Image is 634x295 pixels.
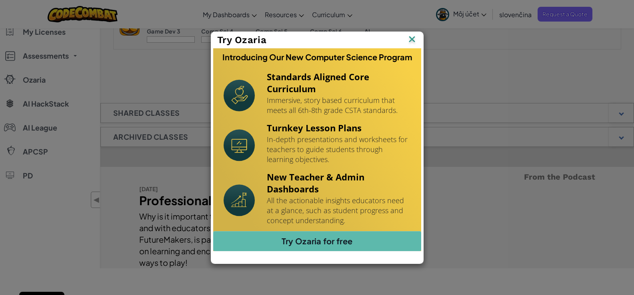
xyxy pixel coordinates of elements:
[224,129,255,161] img: Icon_Turnkey.svg
[224,184,255,216] img: Icon_NewTeacherDashboard.svg
[267,196,411,226] p: All the actionable insights educators need at a glance, such as student progress and concept unde...
[267,71,411,95] h4: Standards Aligned Core Curriculum
[267,95,411,115] p: Immersive, story based curriculum that meets all 6th-8th grade CSTA standards.
[267,122,411,134] h4: Turnkey Lesson Plans
[407,34,417,46] img: IconClose.svg
[213,231,421,251] a: Try Ozaria for free
[222,52,412,62] h3: Introducing Our New Computer Science Program
[224,79,255,111] img: Icon_StandardsAlignment.svg
[267,171,411,195] h4: New Teacher & Admin Dashboards
[267,135,411,164] p: In-depth presentations and worksheets for teachers to guide students through learning objectives.
[217,34,267,46] span: Try Ozaria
